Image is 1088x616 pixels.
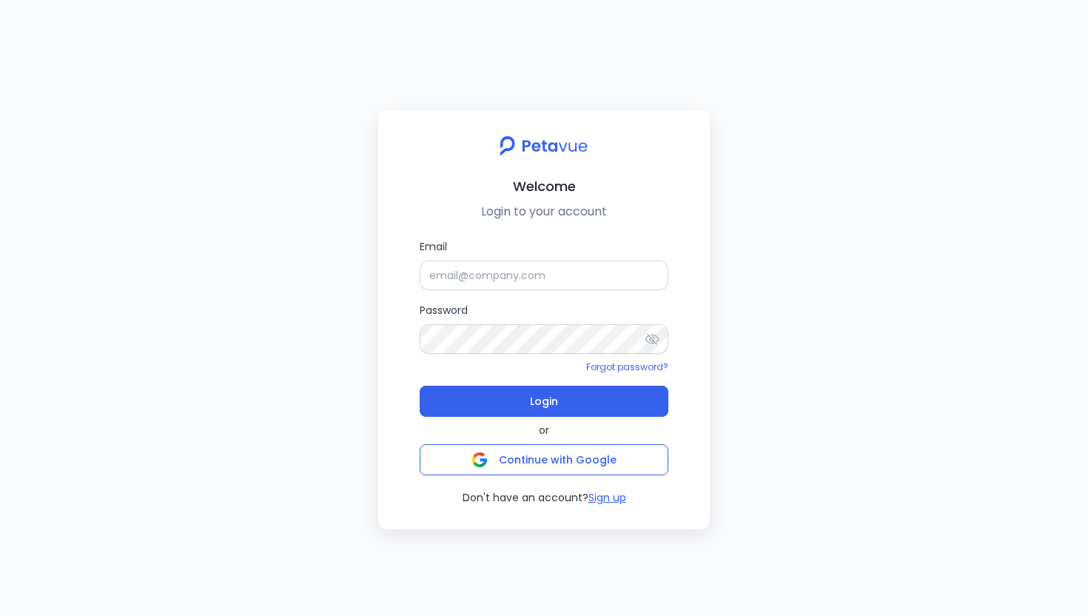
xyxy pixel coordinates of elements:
[390,203,698,221] p: Login to your account
[420,238,668,290] label: Email
[420,386,668,417] button: Login
[420,261,668,290] input: Email
[420,324,668,354] input: Password
[390,175,698,197] h2: Welcome
[490,128,597,164] img: petavue logo
[463,490,588,506] span: Don't have an account?
[539,423,549,438] span: or
[530,391,558,412] span: Login
[420,444,668,475] button: Continue with Google
[499,452,617,467] span: Continue with Google
[420,302,668,354] label: Password
[588,490,626,506] button: Sign up
[586,361,668,373] a: Forgot password?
